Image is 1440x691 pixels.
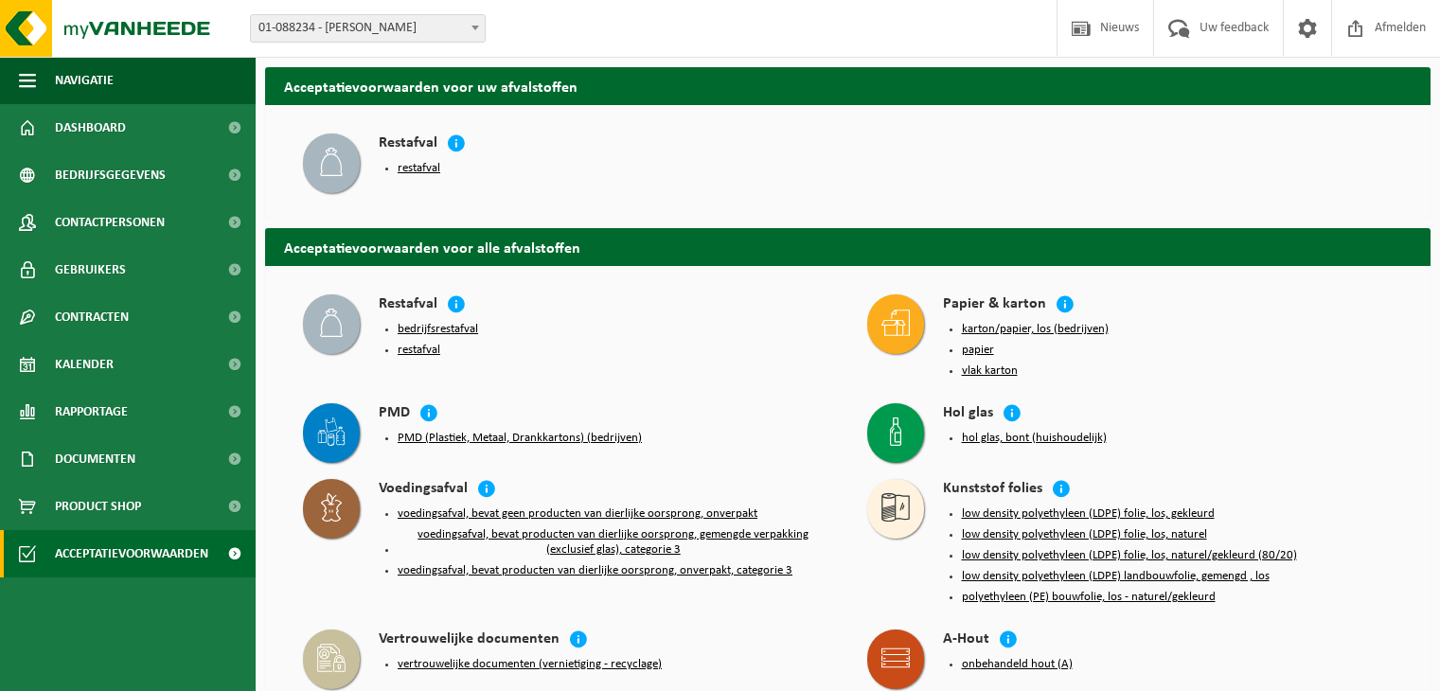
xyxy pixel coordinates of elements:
span: Rapportage [55,388,128,435]
span: 01-088234 - DENYS MARNIK - WERVIK [250,14,486,43]
span: Gebruikers [55,246,126,293]
button: restafval [398,343,440,358]
button: low density polyethyleen (LDPE) landbouwfolie, gemengd , los [962,569,1270,584]
button: papier [962,343,994,358]
button: low density polyethyleen (LDPE) folie, los, naturel/gekleurd (80/20) [962,548,1297,563]
h4: Voedingsafval [379,479,468,501]
button: PMD (Plastiek, Metaal, Drankkartons) (bedrijven) [398,431,642,446]
span: Documenten [55,435,135,483]
h2: Acceptatievoorwaarden voor uw afvalstoffen [265,67,1431,104]
h2: Acceptatievoorwaarden voor alle afvalstoffen [265,228,1431,265]
button: voedingsafval, bevat producten van dierlijke oorsprong, onverpakt, categorie 3 [398,563,792,578]
button: polyethyleen (PE) bouwfolie, los - naturel/gekleurd [962,590,1216,605]
span: Acceptatievoorwaarden [55,530,208,577]
h4: A-Hout [943,629,989,651]
button: vlak karton [962,363,1018,379]
button: voedingsafval, bevat geen producten van dierlijke oorsprong, onverpakt [398,506,757,522]
button: voedingsafval, bevat producten van dierlijke oorsprong, gemengde verpakking (exclusief glas), cat... [398,527,829,558]
button: onbehandeld hout (A) [962,657,1073,672]
button: hol glas, bont (huishoudelijk) [962,431,1107,446]
h4: PMD [379,403,410,425]
h4: Restafval [379,133,437,155]
span: Contactpersonen [55,199,165,246]
button: karton/papier, los (bedrijven) [962,322,1109,337]
span: Kalender [55,341,114,388]
button: vertrouwelijke documenten (vernietiging - recyclage) [398,657,662,672]
span: Contracten [55,293,129,341]
h4: Hol glas [943,403,993,425]
span: Navigatie [55,57,114,104]
button: restafval [398,161,440,176]
h4: Papier & karton [943,294,1046,316]
h4: Kunststof folies [943,479,1042,501]
button: low density polyethyleen (LDPE) folie, los, naturel [962,527,1207,542]
span: 01-088234 - DENYS MARNIK - WERVIK [251,15,485,42]
span: Product Shop [55,483,141,530]
button: bedrijfsrestafval [398,322,478,337]
h4: Restafval [379,294,437,316]
span: Dashboard [55,104,126,151]
span: Bedrijfsgegevens [55,151,166,199]
button: low density polyethyleen (LDPE) folie, los, gekleurd [962,506,1215,522]
h4: Vertrouwelijke documenten [379,629,560,651]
